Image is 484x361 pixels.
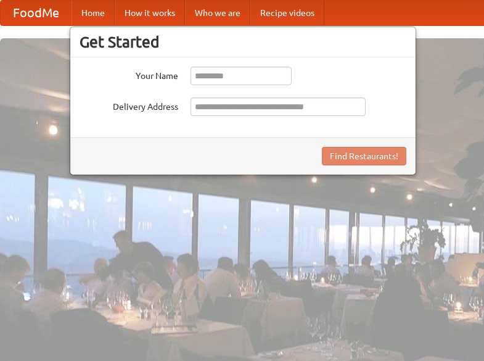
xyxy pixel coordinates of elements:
[185,1,250,25] a: Who we are
[1,1,72,25] a: FoodMe
[322,147,406,165] button: Find Restaurants!
[80,98,178,113] label: Delivery Address
[72,1,115,25] a: Home
[250,1,324,25] a: Recipe videos
[80,33,406,51] h3: Get Started
[115,1,185,25] a: How it works
[80,67,178,82] label: Your Name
